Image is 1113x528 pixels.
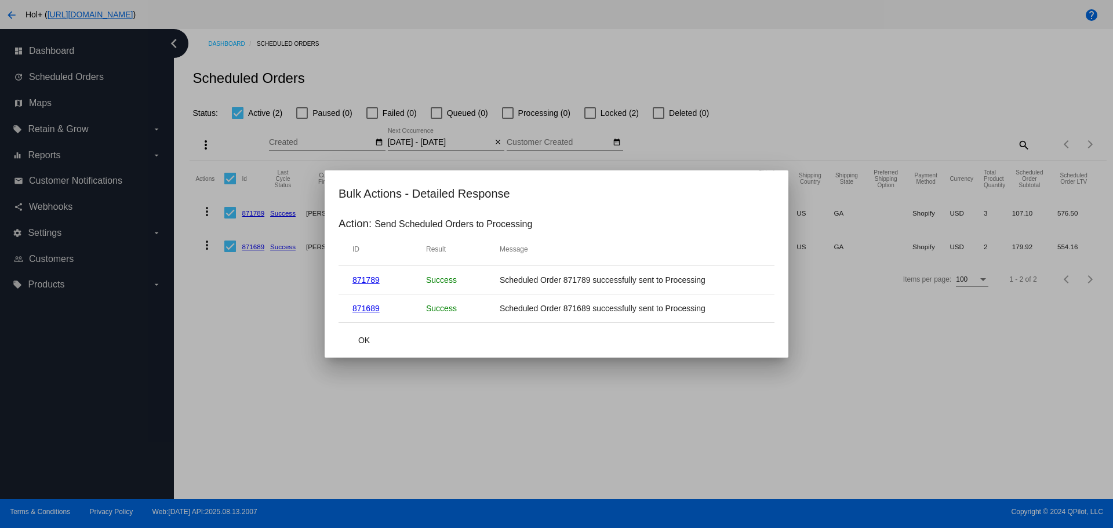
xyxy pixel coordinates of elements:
[500,275,761,285] mat-cell: Scheduled Order 871789 successfully sent to Processing
[339,184,774,203] h2: Bulk Actions - Detailed Response
[500,304,761,313] mat-cell: Scheduled Order 871689 successfully sent to Processing
[426,245,500,253] mat-header-cell: Result
[352,304,380,313] a: 871689
[339,330,390,351] button: Close dialog
[374,219,532,230] p: Send Scheduled Orders to Processing
[426,304,500,313] p: Success
[352,245,426,253] mat-header-cell: ID
[339,217,372,230] h3: Action:
[500,245,761,253] mat-header-cell: Message
[358,336,370,345] span: OK
[352,275,380,285] a: 871789
[426,275,500,285] p: Success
